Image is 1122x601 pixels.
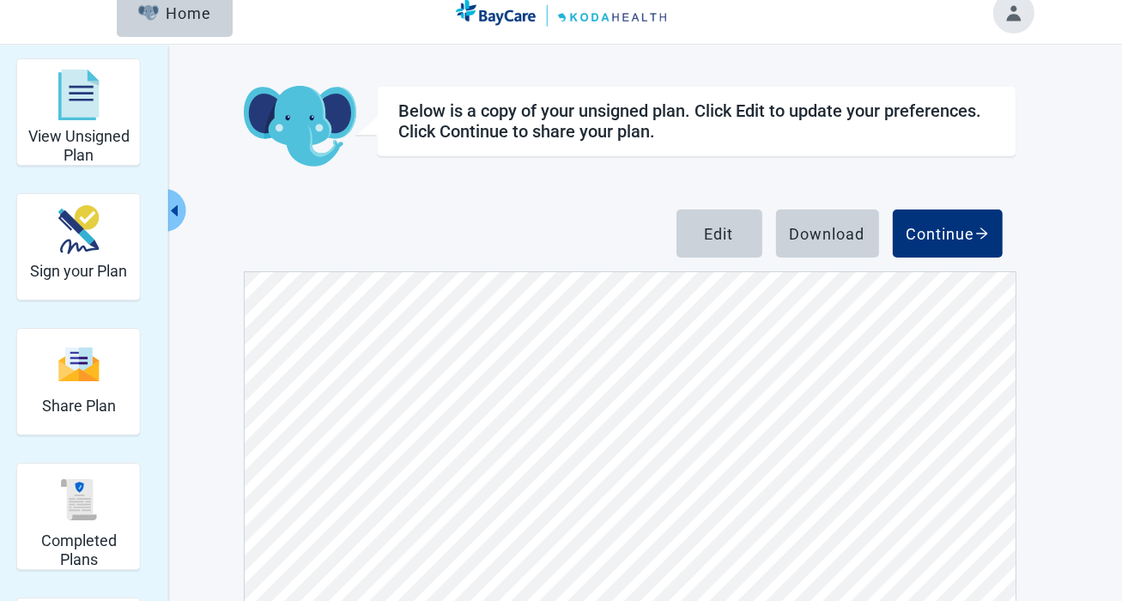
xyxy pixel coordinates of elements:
img: Koda Elephant [244,86,356,168]
h2: View Unsigned Plan [24,127,133,164]
div: Completed Plans [16,463,141,570]
div: View Unsigned Plan [16,58,141,166]
img: Elephant [138,5,160,21]
img: Share Plan [58,346,100,383]
h2: Share Plan [42,397,116,416]
div: Below is a copy of your unsigned plan. Click Edit to update your preferences. Click Continue to s... [398,100,995,142]
span: caret-left [166,203,182,219]
img: Sign your Plan [58,205,100,254]
button: Edit [676,209,762,258]
div: Sign your Plan [16,193,141,300]
img: Completed Plans [58,479,100,520]
img: View Unsigned Plan [58,70,100,121]
div: Edit [705,225,734,242]
div: Share Plan [16,328,141,435]
div: Continue [907,225,989,242]
button: Download [776,209,879,258]
div: Download [790,225,865,242]
h2: Sign your Plan [30,262,127,281]
button: Collapse menu [164,189,185,232]
h2: Completed Plans [24,531,133,568]
span: arrow-right [975,227,989,240]
div: Home [138,4,212,21]
button: Continue arrow-right [893,209,1003,258]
